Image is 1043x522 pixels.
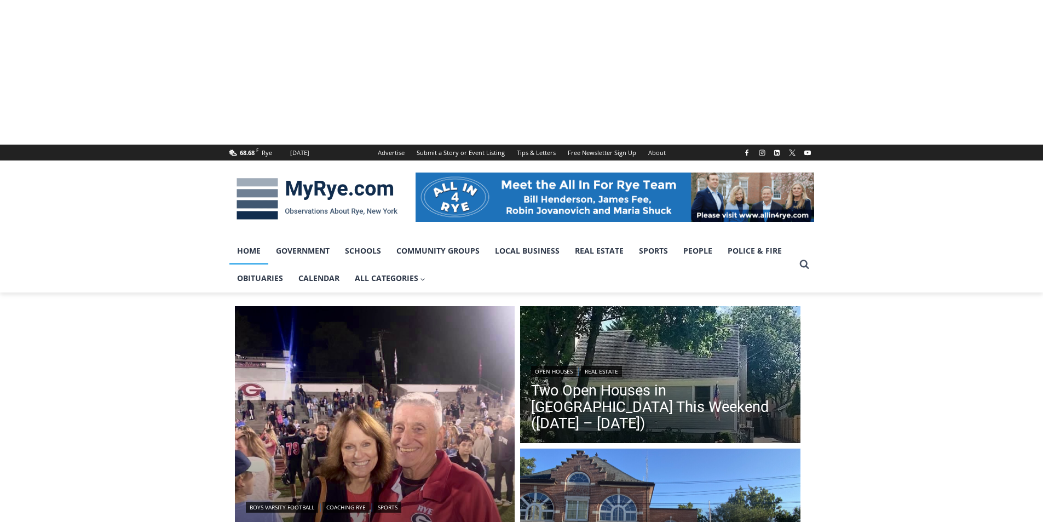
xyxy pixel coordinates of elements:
a: Advertise [372,145,411,160]
a: Schools [337,237,389,265]
a: Government [268,237,337,265]
a: People [676,237,720,265]
a: Facebook [740,146,753,159]
a: All Categories [347,265,434,292]
a: Home [229,237,268,265]
img: 134-136 Dearborn Avenue [520,306,800,446]
div: [DATE] [290,148,309,158]
a: Sports [374,502,401,513]
div: | | [246,500,504,513]
a: Coaching Rye [322,502,370,513]
a: Tips & Letters [511,145,562,160]
button: View Search Form [794,255,814,274]
span: 68.68 [240,148,255,157]
a: X [786,146,799,159]
a: About [642,145,672,160]
a: Boys Varsity Football [246,502,318,513]
a: YouTube [801,146,814,159]
div: | [531,364,790,377]
a: Obituaries [229,265,291,292]
a: Linkedin [770,146,783,159]
nav: Secondary Navigation [372,145,672,160]
span: All Categories [355,272,426,284]
img: MyRye.com [229,170,405,227]
a: Real Estate [567,237,631,265]
a: Submit a Story or Event Listing [411,145,511,160]
a: Police & Fire [720,237,790,265]
img: All in for Rye [416,173,814,222]
div: Rye [262,148,272,158]
a: Community Groups [389,237,487,265]
a: Open Houses [531,366,577,377]
a: Instagram [756,146,769,159]
a: Real Estate [581,366,622,377]
a: Calendar [291,265,347,292]
span: F [256,147,258,153]
a: Local Business [487,237,567,265]
a: Free Newsletter Sign Up [562,145,642,160]
a: Two Open Houses in [GEOGRAPHIC_DATA] This Weekend ([DATE] – [DATE]) [531,382,790,432]
a: Read More Two Open Houses in Rye This Weekend (September 6 – 7) [520,306,800,446]
a: Sports [631,237,676,265]
nav: Primary Navigation [229,237,794,292]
